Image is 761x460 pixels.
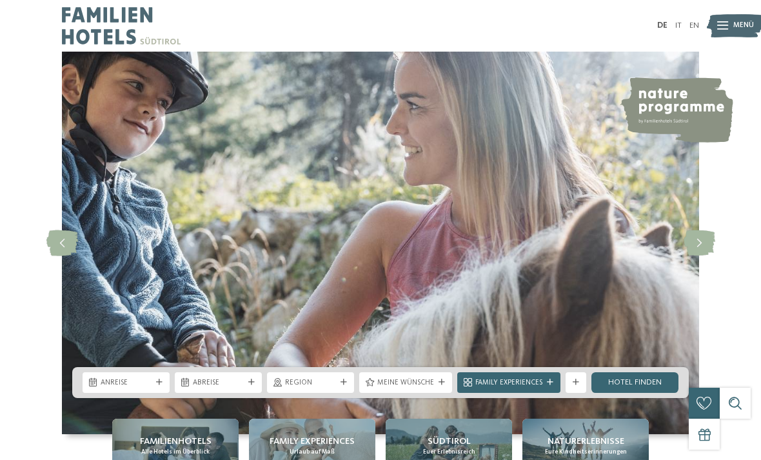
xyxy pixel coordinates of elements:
span: Euer Erlebnisreich [423,448,475,456]
a: EN [689,21,699,30]
span: Family Experiences [270,435,355,448]
img: Familienhotels Südtirol: The happy family places [62,52,699,434]
a: IT [675,21,682,30]
span: Alle Hotels im Überblick [141,448,210,456]
span: Region [285,378,336,388]
span: Meine Wünsche [377,378,434,388]
span: Naturerlebnisse [548,435,624,448]
span: Family Experiences [475,378,542,388]
span: Abreise [193,378,244,388]
a: DE [657,21,667,30]
span: Eure Kindheitserinnerungen [545,448,627,456]
span: Südtirol [428,435,471,448]
span: Urlaub auf Maß [290,448,335,456]
span: Anreise [101,378,152,388]
span: Menü [733,21,754,31]
img: nature programme by Familienhotels Südtirol [620,77,733,143]
span: Familienhotels [140,435,212,448]
a: Hotel finden [591,372,678,393]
